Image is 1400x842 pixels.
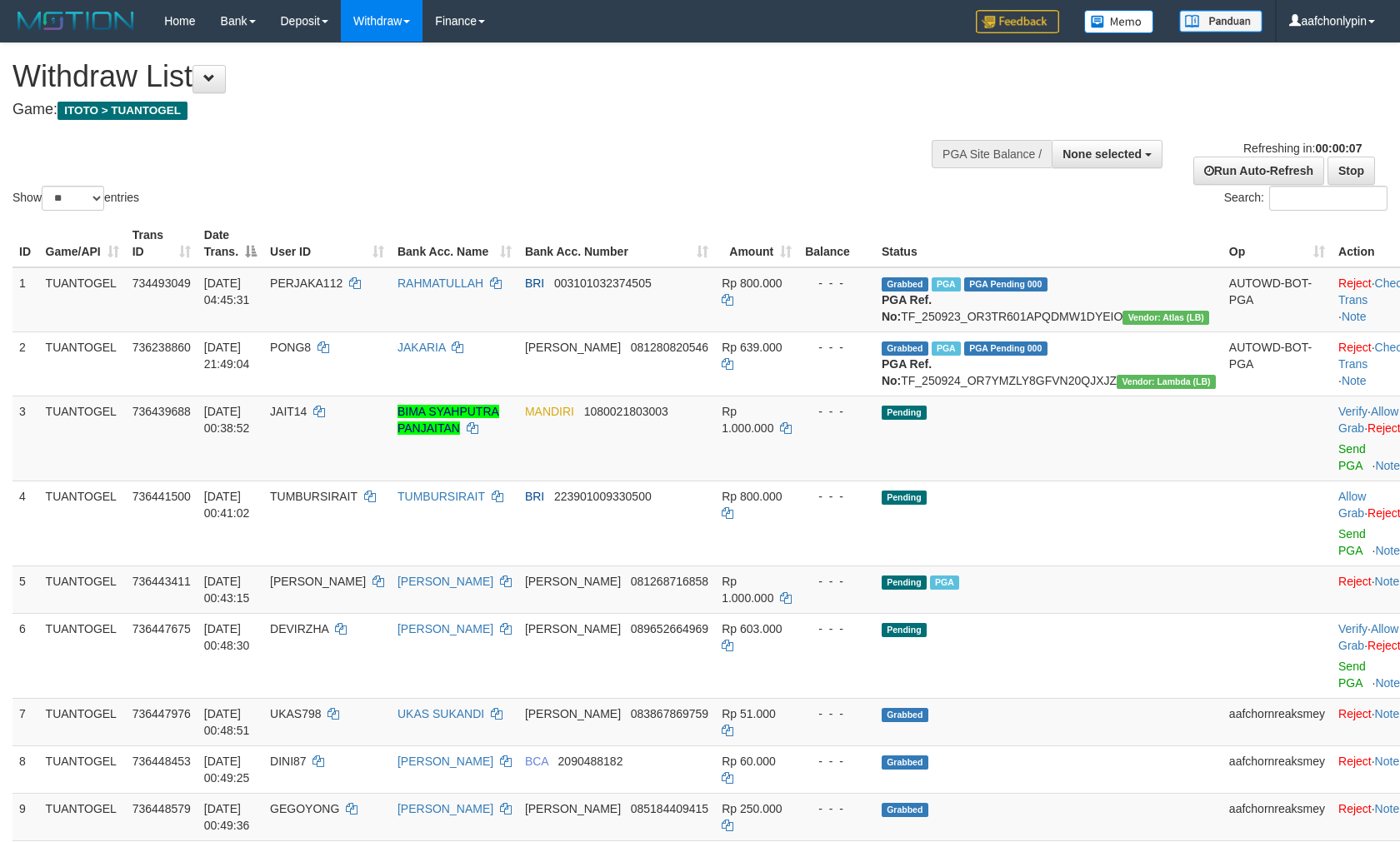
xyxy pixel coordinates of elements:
[722,341,782,354] span: Rp 639.000
[397,277,483,290] a: RAHMATULLAH
[1338,660,1366,690] a: Send PGA
[1222,745,1332,793] td: aafchornreaksmey
[875,331,1222,396] td: TF_250924_OR7YMZLY8GFVN20QJXJZ
[805,705,868,722] div: - - -
[39,267,126,332] td: TUANTOGEL
[12,331,39,396] td: 2
[132,341,191,354] span: 736238860
[722,575,773,605] span: Rp 1.000.000
[875,220,1222,267] th: Status
[39,396,126,481] td: TUANTOGEL
[397,341,446,354] a: JAKARIA
[1338,277,1372,290] a: Reject
[631,707,708,720] span: Copy 083867869759 to clipboard
[1338,490,1367,520] span: ·
[722,802,782,815] span: Rp 250.000
[798,220,875,267] th: Balance
[558,755,623,768] span: Copy 2090488182 to clipboard
[39,220,126,267] th: Game/API: activate to sort column ascending
[204,341,250,371] span: [DATE] 21:49:04
[525,277,544,290] span: BRI
[1342,374,1367,387] a: Note
[397,490,485,503] a: TUMBURSIRAIT
[1062,147,1142,161] span: None selected
[1222,698,1332,745] td: aafchornreaksmey
[42,186,104,211] select: Showentries
[1224,186,1387,211] label: Search:
[132,575,191,588] span: 736443411
[270,622,328,635] span: DEVIRZHA
[525,575,621,588] span: [PERSON_NAME]
[1179,10,1262,32] img: panduan.png
[1338,405,1398,435] span: ·
[12,396,39,481] td: 3
[1375,676,1400,690] a: Note
[932,140,1052,168] div: PGA Site Balance /
[525,622,621,635] span: [PERSON_NAME]
[882,575,927,590] span: Pending
[204,277,250,306] span: [DATE] 04:45:31
[805,573,868,590] div: - - -
[1338,622,1398,652] a: Allow Grab
[204,575,250,605] span: [DATE] 00:43:15
[39,331,126,396] td: TUANTOGEL
[882,406,927,420] span: Pending
[270,575,366,588] span: [PERSON_NAME]
[1338,405,1367,418] a: Verify
[39,565,126,613] td: TUANTOGEL
[12,613,39,698] td: 6
[722,755,776,768] span: Rp 60.000
[631,802,708,815] span: Copy 085184409415 to clipboard
[1338,707,1372,720] a: Reject
[882,277,928,291] span: Grabbed
[57,102,187,120] span: ITOTO > TUANTOGEL
[1122,311,1209,325] span: Vendor URL: https://dashboard.q2checkout.com/secure
[397,707,484,720] a: UKAS SUKANDI
[722,622,782,635] span: Rp 603.000
[805,800,868,817] div: - - -
[270,277,342,290] span: PERJAKA112
[12,565,39,613] td: 5
[882,708,928,722] span: Grabbed
[554,277,652,290] span: Copy 003101032374505 to clipboard
[805,753,868,770] div: - - -
[930,575,959,590] span: Marked by aafFelly
[39,698,126,745] td: TUANTOGEL
[882,755,928,770] span: Grabbed
[12,186,139,211] label: Show entries
[126,220,197,267] th: Trans ID: activate to sort column ascending
[1243,142,1362,155] span: Refreshing in:
[39,481,126,565] td: TUANTOGEL
[263,220,391,267] th: User ID: activate to sort column ascending
[132,755,191,768] span: 736448453
[39,613,126,698] td: TUANTOGEL
[397,802,493,815] a: [PERSON_NAME]
[39,745,126,793] td: TUANTOGEL
[12,745,39,793] td: 8
[132,490,191,503] span: 736441500
[1375,544,1400,557] a: Note
[631,575,708,588] span: Copy 081268716858 to clipboard
[525,341,621,354] span: [PERSON_NAME]
[132,707,191,720] span: 736447976
[204,707,250,737] span: [DATE] 00:48:51
[964,277,1047,291] span: PGA Pending
[631,622,708,635] span: Copy 089652664969 to clipboard
[397,622,493,635] a: [PERSON_NAME]
[525,802,621,815] span: [PERSON_NAME]
[976,10,1059,33] img: Feedback.jpg
[270,341,311,354] span: PONG8
[397,575,493,588] a: [PERSON_NAME]
[554,490,652,503] span: Copy 223901009330500 to clipboard
[1338,575,1372,588] a: Reject
[932,277,961,291] span: Marked by aafchonlypin
[722,490,782,503] span: Rp 800.000
[1222,267,1332,332] td: AUTOWD-BOT-PGA
[722,405,773,435] span: Rp 1.000.000
[525,707,621,720] span: [PERSON_NAME]
[525,755,548,768] span: BCA
[1375,802,1400,815] a: Note
[1269,186,1387,211] input: Search:
[204,755,250,785] span: [DATE] 00:49:25
[1315,142,1362,155] strong: 00:00:07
